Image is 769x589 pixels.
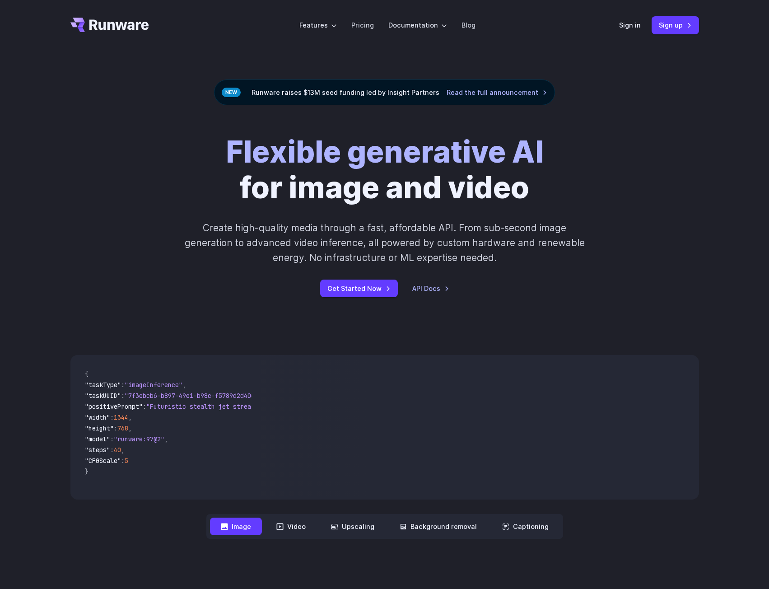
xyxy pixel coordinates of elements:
span: { [85,370,89,378]
span: : [114,424,117,432]
label: Documentation [388,20,447,30]
span: "Futuristic stealth jet streaking through a neon-lit cityscape with glowing purple exhaust" [146,402,475,411]
strong: Flexible generative AI [226,134,544,170]
span: : [143,402,146,411]
span: : [110,413,114,421]
span: "runware:97@2" [114,435,164,443]
span: 768 [117,424,128,432]
span: , [128,424,132,432]
span: : [110,446,114,454]
span: "model" [85,435,110,443]
a: Sign in [619,20,641,30]
span: } [85,467,89,476]
span: "width" [85,413,110,421]
span: , [182,381,186,389]
span: 5 [125,457,128,465]
span: , [164,435,168,443]
span: , [128,413,132,421]
label: Features [299,20,337,30]
span: , [121,446,125,454]
a: Go to / [70,18,149,32]
button: Image [210,518,262,535]
a: Read the full announcement [447,87,547,98]
span: "steps" [85,446,110,454]
a: Blog [461,20,475,30]
span: 1344 [114,413,128,421]
button: Upscaling [320,518,385,535]
span: : [110,435,114,443]
p: Create high-quality media through a fast, affordable API. From sub-second image generation to adv... [183,220,586,266]
button: Captioning [491,518,559,535]
span: : [121,381,125,389]
span: "7f3ebcb6-b897-49e1-b98c-f5789d2d40d7" [125,392,262,400]
span: : [121,457,125,465]
span: : [121,392,125,400]
span: 40 [114,446,121,454]
span: "height" [85,424,114,432]
button: Background removal [389,518,488,535]
a: Sign up [652,16,699,34]
span: "taskType" [85,381,121,389]
span: "CFGScale" [85,457,121,465]
span: "imageInference" [125,381,182,389]
h1: for image and video [226,134,544,206]
button: Video [266,518,317,535]
span: "taskUUID" [85,392,121,400]
div: Runware raises $13M seed funding led by Insight Partners [214,79,555,105]
a: Get Started Now [320,280,398,297]
a: API Docs [412,283,449,294]
span: "positivePrompt" [85,402,143,411]
a: Pricing [351,20,374,30]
